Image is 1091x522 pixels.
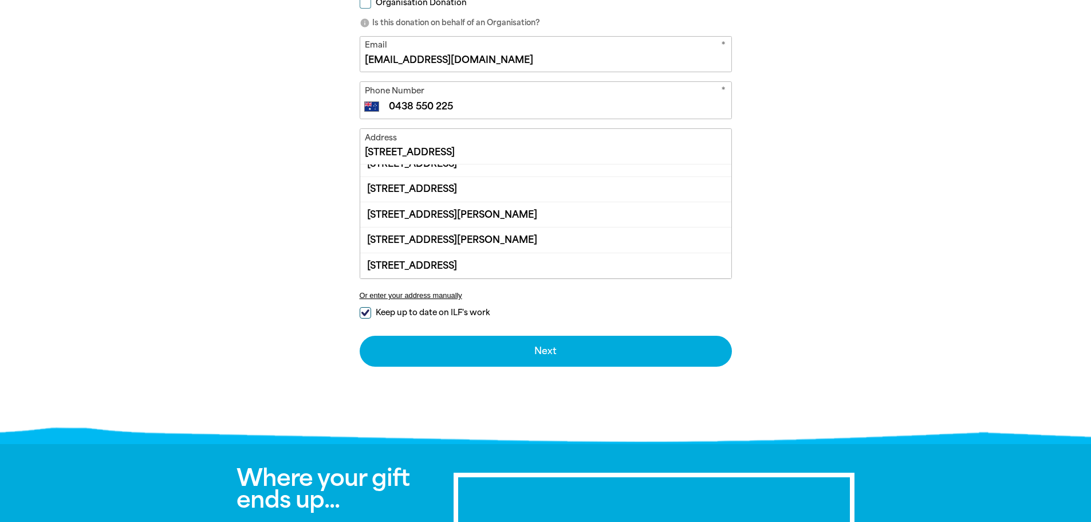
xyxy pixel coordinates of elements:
p: Is this donation on behalf of an Organisation? [360,17,732,29]
div: [STREET_ADDRESS] [360,278,731,303]
div: [STREET_ADDRESS] [360,253,731,278]
div: [STREET_ADDRESS] [360,176,731,202]
input: Keep up to date on ILF's work [360,307,371,319]
span: Where your gift ends up... [237,464,409,513]
i: info [360,18,370,28]
button: Next [360,336,732,367]
span: Keep up to date on ILF's work [376,307,490,318]
div: [STREET_ADDRESS][PERSON_NAME] [360,202,731,227]
button: Or enter your address manually [360,291,732,300]
i: Required [721,85,726,99]
div: [STREET_ADDRESS][PERSON_NAME] [360,227,731,252]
